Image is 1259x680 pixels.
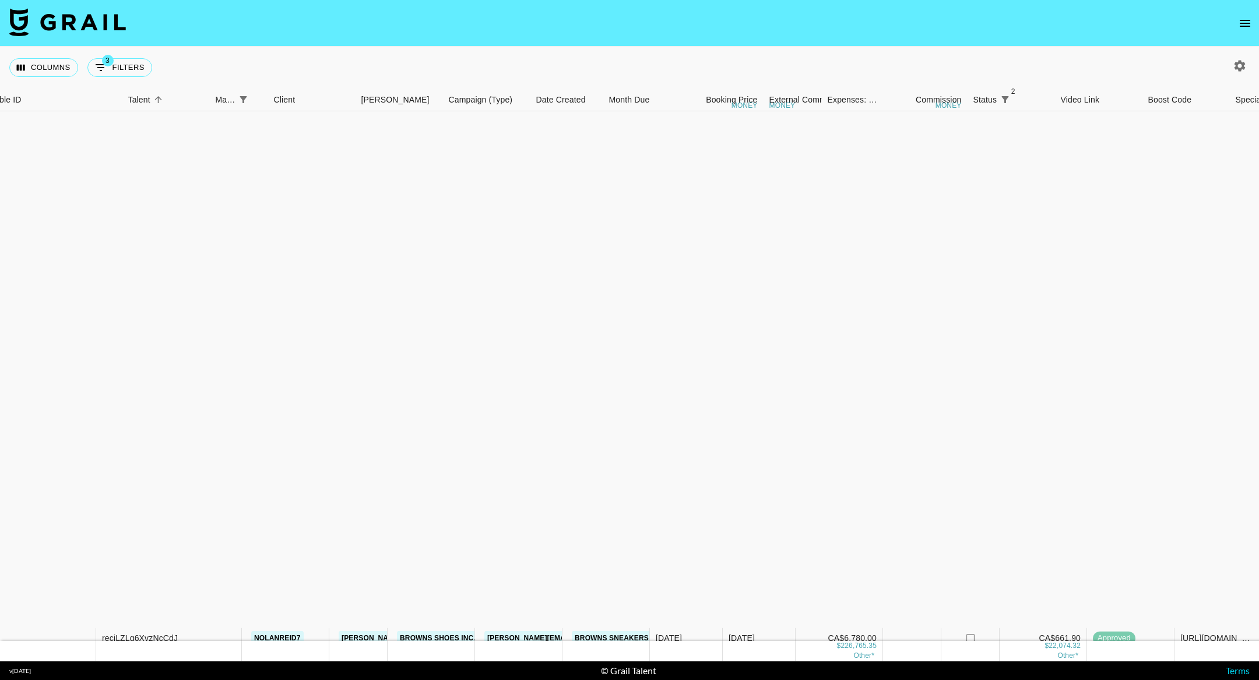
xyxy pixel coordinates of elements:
span: € 1,600.00, CA$ 36,797.46 [853,651,874,659]
div: Boost Code [1142,89,1230,111]
div: Talent [128,89,150,111]
a: nolanreid7 [251,631,304,646]
a: [PERSON_NAME][EMAIL_ADDRESS][DOMAIN_NAME] [339,631,529,646]
div: Video Link [1061,89,1100,111]
div: v [DATE] [9,667,31,675]
div: 1 active filter [235,91,252,108]
div: Manager [216,89,235,111]
span: 2 [1007,86,1019,97]
div: Campaign (Type) [449,89,513,111]
div: 226,765.35 [840,640,877,650]
div: Campaign (Type) [443,89,530,111]
div: https://www.tiktok.com/@nolanreid7/video/7533299513490951480?_r=1&_t=ZM-8yUavW4IeEH [1180,632,1256,644]
div: Expenses: Remove Commission? [822,89,880,111]
button: Show filters [997,91,1013,108]
a: Browns Shoes Inc. [397,631,479,646]
div: Month Due [609,89,650,111]
button: Select columns [9,58,78,77]
button: Sort [150,91,167,108]
div: Manager [210,89,268,111]
div: [PERSON_NAME] [361,89,430,111]
div: Jul '25 [729,632,755,644]
div: reciLZLq6XvzNcCdJ [102,632,178,644]
div: Booking Price [706,89,757,111]
div: Expenses: Remove Commission? [828,89,878,111]
div: Video Link [1055,89,1142,111]
div: Status [968,89,1055,111]
span: approved [1093,633,1135,644]
a: Browns Sneakers x [PERSON_NAME] [572,631,720,646]
div: Boost Code [1148,89,1192,111]
div: $ [1045,640,1049,650]
div: 2 active filters [997,91,1013,108]
button: Sort [252,91,268,108]
div: Date Created [536,89,586,111]
button: Show filters [87,58,152,77]
div: CA$6,780.00 [796,628,883,649]
span: 3 [102,55,114,66]
a: Terms [1226,665,1250,676]
div: Commission [916,89,962,111]
div: Month Due [603,89,676,111]
button: Show filters [235,91,252,108]
div: 7/14/2025 [656,632,682,644]
img: Grail Talent [9,8,126,36]
a: [PERSON_NAME][EMAIL_ADDRESS][DOMAIN_NAME] [484,631,674,646]
div: money [732,102,758,109]
div: Talent [122,89,210,111]
div: Client [268,89,356,111]
div: Client [274,89,296,111]
div: © Grail Talent [601,665,656,677]
div: money [936,102,962,109]
span: € 156.20, CA$ 3,590.65 [1057,651,1078,659]
button: Sort [1013,91,1029,108]
div: Booker [356,89,443,111]
div: External Commission [769,89,848,111]
div: $ [837,640,841,650]
div: money [769,102,796,109]
div: CA$661.90 [1000,628,1087,649]
div: Date Created [530,89,603,111]
div: Status [973,89,997,111]
button: open drawer [1233,12,1257,35]
div: 22,074.32 [1049,640,1081,650]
